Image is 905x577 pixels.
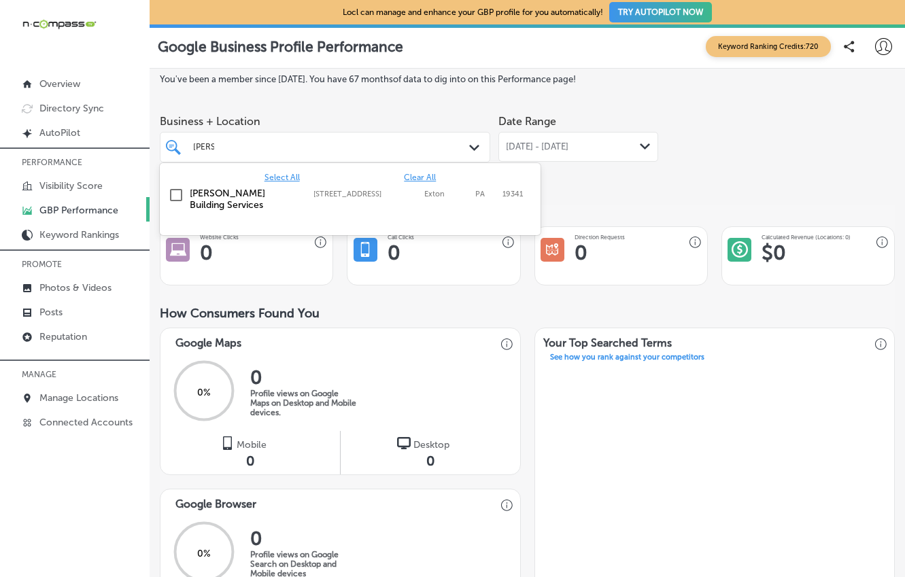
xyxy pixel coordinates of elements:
[22,18,97,31] img: 660ab0bf-5cc7-4cb8-ba1c-48b5ae0f18e60NCTV_CLogo_TV_Black_-500x88.png
[250,366,359,389] h2: 0
[39,103,104,114] p: Directory Sync
[200,234,239,241] h3: Website Clicks
[388,234,414,241] h3: Call Clicks
[575,234,625,241] h3: Direction Requests
[424,190,468,198] label: Exton
[39,180,103,192] p: Visibility Score
[506,141,568,152] span: [DATE] - [DATE]
[413,439,449,451] span: Desktop
[160,115,490,128] span: Business + Location
[39,307,63,318] p: Posts
[762,234,851,241] h3: Calculated Revenue (Locations: 0)
[609,2,712,22] button: TRY AUTOPILOT NOW
[575,241,587,265] h1: 0
[397,436,411,450] img: logo
[39,229,119,241] p: Keyword Rankings
[197,386,211,398] span: 0 %
[388,241,400,265] h1: 0
[404,173,436,182] span: Clear All
[246,453,254,469] span: 0
[158,38,403,55] p: Google Business Profile Performance
[535,328,680,353] h3: Your Top Searched Terms
[475,190,496,198] label: PA
[762,241,786,265] h1: $ 0
[39,392,118,404] p: Manage Locations
[39,331,87,343] p: Reputation
[39,417,133,428] p: Connected Accounts
[498,115,556,128] label: Date Range
[167,328,250,353] h3: Google Maps
[39,282,112,294] p: Photos & Videos
[220,436,234,450] img: logo
[237,439,267,451] span: Mobile
[200,241,213,265] h1: 0
[502,190,523,198] label: 19341
[160,74,895,84] label: You've been a member since [DATE] . You have 67 months of data to dig into on this Performance page!
[160,306,320,321] span: How Consumers Found You
[190,188,300,211] label: Oswald Building Services
[197,547,211,559] span: 0 %
[39,78,80,90] p: Overview
[706,36,831,57] span: Keyword Ranking Credits: 720
[542,353,713,365] a: See how you rank against your competitors
[39,127,80,139] p: AutoPilot
[167,489,264,514] h3: Google Browser
[426,453,434,469] span: 0
[250,389,359,417] p: Profile views on Google Maps on Desktop and Mobile devices.
[264,173,300,182] span: Select All
[313,190,418,198] label: 35 East Uwchlan Avenue, Suite 322
[250,527,359,550] h2: 0
[39,205,118,216] p: GBP Performance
